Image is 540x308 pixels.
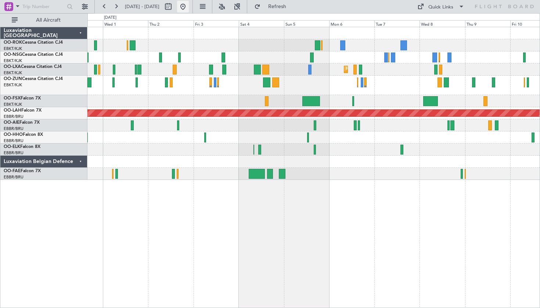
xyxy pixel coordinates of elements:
div: Sun 5 [284,20,329,27]
a: EBBR/BRU [4,114,24,119]
a: OO-FAEFalcon 7X [4,169,41,173]
span: OO-ZUN [4,77,22,81]
a: OO-HHOFalcon 8X [4,133,43,137]
div: Thu 9 [465,20,510,27]
span: [DATE] - [DATE] [125,3,159,10]
a: OO-ELKFalcon 8X [4,145,40,149]
span: OO-HHO [4,133,23,137]
a: EBKT/KJK [4,102,22,107]
a: OO-AIEFalcon 7X [4,120,40,125]
a: EBBR/BRU [4,126,24,131]
a: OO-LXACessna Citation CJ4 [4,65,62,69]
div: Planned Maint Kortrijk-[GEOGRAPHIC_DATA] [346,64,432,75]
a: EBBR/BRU [4,138,24,144]
span: OO-NSG [4,52,22,57]
div: [DATE] [104,15,116,21]
a: EBBR/BRU [4,150,24,156]
a: EBKT/KJK [4,46,22,51]
span: OO-FAE [4,169,21,173]
div: Wed 8 [420,20,465,27]
input: Trip Number [22,1,65,12]
span: OO-FSX [4,96,21,101]
a: EBBR/BRU [4,174,24,180]
span: Refresh [262,4,293,9]
div: Thu 2 [148,20,193,27]
a: EBKT/KJK [4,58,22,64]
span: OO-LXA [4,65,21,69]
span: OO-AIE [4,120,19,125]
div: Tue 7 [374,20,420,27]
a: OO-ROKCessna Citation CJ4 [4,40,63,45]
div: Wed 1 [103,20,148,27]
span: All Aircraft [19,18,78,23]
div: Mon 6 [329,20,374,27]
a: OO-NSGCessna Citation CJ4 [4,52,63,57]
div: Sat 4 [239,20,284,27]
a: EBKT/KJK [4,82,22,88]
span: OO-LAH [4,108,21,113]
button: Refresh [251,1,295,12]
span: OO-ROK [4,40,22,45]
span: OO-ELK [4,145,20,149]
a: OO-ZUNCessna Citation CJ4 [4,77,63,81]
a: OO-LAHFalcon 7X [4,108,42,113]
div: Quick Links [428,4,453,11]
button: Quick Links [414,1,468,12]
a: EBKT/KJK [4,70,22,76]
button: All Aircraft [8,14,80,26]
a: OO-FSXFalcon 7X [4,96,41,101]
